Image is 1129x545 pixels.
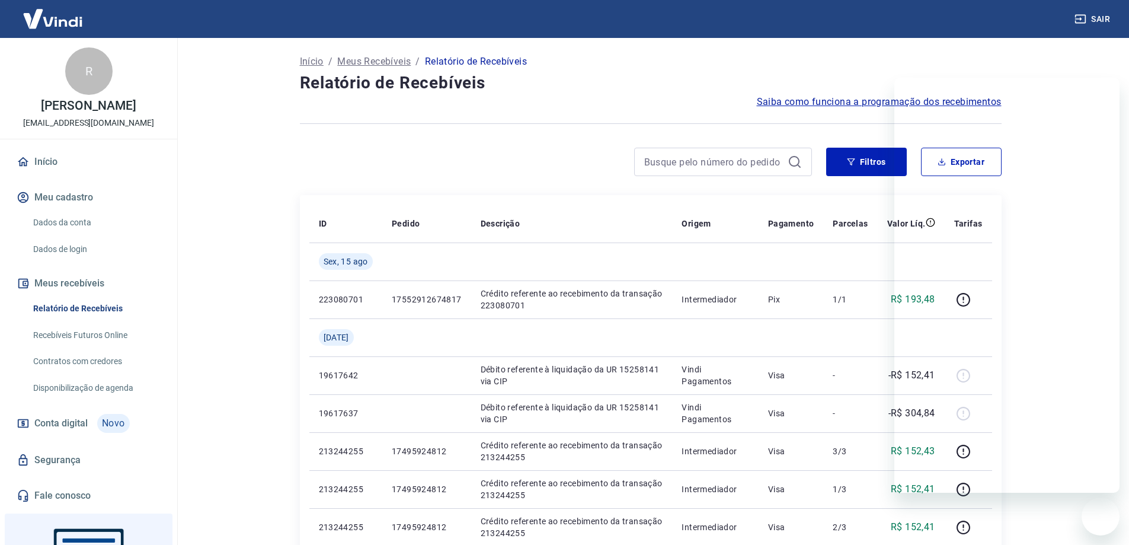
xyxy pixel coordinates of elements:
a: Disponibilização de agenda [28,376,163,400]
p: 17495924812 [392,521,462,533]
p: Origem [682,218,711,230]
p: Pagamento [768,218,814,230]
div: R [65,47,113,95]
h4: Relatório de Recebíveis [300,71,1002,95]
p: Visa [768,407,814,419]
p: Crédito referente ao recebimento da transação 223080701 [481,288,663,311]
p: Relatório de Recebíveis [425,55,527,69]
p: [PERSON_NAME] [41,100,136,112]
a: Meus Recebíveis [337,55,411,69]
button: Filtros [826,148,907,176]
p: Visa [768,521,814,533]
p: 3/3 [833,445,868,457]
span: Novo [97,414,130,433]
p: Valor Líq. [887,218,926,230]
p: 213244255 [319,445,373,457]
a: Fale conosco [14,483,163,509]
p: Visa [768,445,814,457]
p: Visa [768,483,814,495]
p: R$ 152,43 [891,444,935,458]
p: Crédito referente ao recebimento da transação 213244255 [481,515,663,539]
p: Visa [768,369,814,381]
a: Dados de login [28,237,163,262]
p: Intermediador [682,483,749,495]
button: Meu cadastro [14,184,163,211]
p: 1/3 [833,483,868,495]
p: R$ 152,41 [891,520,935,534]
p: Intermediador [682,294,749,305]
img: Vindi [14,1,91,37]
p: Débito referente à liquidação da UR 15258141 via CIP [481,364,663,387]
p: -R$ 304,84 [888,406,935,420]
span: Conta digital [34,415,88,432]
a: Recebíveis Futuros Online [28,323,163,348]
p: - [833,407,868,419]
p: / [415,55,420,69]
span: Sex, 15 ago [324,256,368,267]
p: 19617642 [319,369,373,381]
p: Pix [768,294,814,305]
iframe: Janela de mensagens [894,78,1120,493]
p: Crédito referente ao recebimento da transação 213244255 [481,439,663,463]
input: Busque pelo número do pedido [644,153,783,171]
a: Contratos com credores [28,349,163,374]
p: 1/1 [833,294,868,305]
p: Vindi Pagamentos [682,401,749,425]
span: [DATE] [324,332,349,343]
p: Intermediador [682,521,749,533]
button: Sair [1072,8,1115,30]
p: -R$ 152,41 [888,368,935,383]
p: / [328,55,332,69]
a: Saiba como funciona a programação dos recebimentos [757,95,1002,109]
p: Intermediador [682,445,749,457]
a: Relatório de Recebíveis [28,297,163,321]
p: R$ 193,48 [891,292,935,307]
p: 17495924812 [392,445,462,457]
p: 17495924812 [392,483,462,495]
button: Meus recebíveis [14,270,163,297]
iframe: Botão para abrir a janela de mensagens, conversa em andamento [1082,498,1120,536]
p: Parcelas [833,218,868,230]
p: Descrição [481,218,520,230]
p: Crédito referente ao recebimento da transação 213244255 [481,477,663,501]
p: R$ 152,41 [891,482,935,496]
p: 2/3 [833,521,868,533]
p: 213244255 [319,521,373,533]
p: Vindi Pagamentos [682,364,749,387]
a: Conta digitalNovo [14,409,163,438]
a: Início [14,149,163,175]
p: [EMAIL_ADDRESS][DOMAIN_NAME] [23,117,154,129]
p: 213244255 [319,483,373,495]
a: Início [300,55,324,69]
a: Dados da conta [28,211,163,235]
p: ID [319,218,327,230]
p: Débito referente à liquidação da UR 15258141 via CIP [481,401,663,425]
p: 17552912674817 [392,294,462,305]
p: 223080701 [319,294,373,305]
p: Pedido [392,218,420,230]
a: Segurança [14,447,163,473]
p: 19617637 [319,407,373,419]
p: - [833,369,868,381]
